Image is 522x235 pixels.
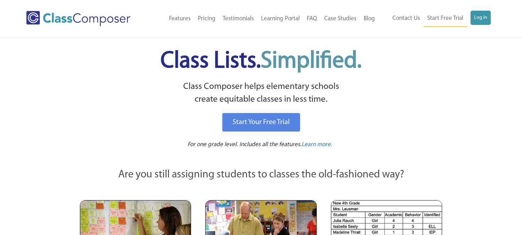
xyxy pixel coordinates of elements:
a: Contact Us [389,11,424,26]
a: Features [165,11,194,27]
nav: Header Menu [149,11,379,27]
a: Learn more. [301,140,332,149]
a: Learning Portal [257,11,303,27]
a: Pricing [194,11,219,27]
span: Start Your Free Trial [233,119,290,126]
img: Class Composer [26,11,130,26]
span: Class Lists. [161,50,361,73]
p: Are you still assigning students to classes the old-fashioned way? [80,167,442,183]
a: Blog [360,11,379,27]
a: Case Studies [321,11,360,27]
a: Start Your Free Trial [222,113,300,132]
a: FAQ [303,11,321,27]
nav: Header Menu [379,11,491,27]
span: Simplified. [261,50,361,73]
span: For one grade level. Includes all the features. [187,141,301,148]
a: Log In [471,11,491,25]
p: Class Composer helps elementary schools create equitable classes in less time. [79,80,443,106]
a: Start Free Trial [424,11,467,27]
span: Learn more. [301,141,332,148]
a: Testimonials [219,11,257,27]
